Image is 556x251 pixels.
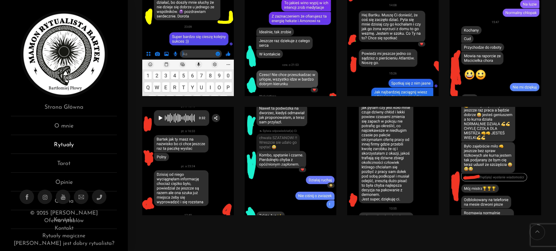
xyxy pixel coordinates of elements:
[11,140,117,154] a: Rytuały
[11,103,117,116] a: Strona Główna
[21,11,108,98] img: Rytualista Bartek
[11,178,117,191] a: Opinie
[55,226,73,231] a: Kontakt
[11,159,117,173] a: Tarot
[14,241,114,246] a: [PERSON_NAME] jest dobry rytualista?
[42,233,85,239] a: Rytuały magiczne
[44,218,83,224] a: Oferta rytuałów
[11,122,117,135] a: O mnie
